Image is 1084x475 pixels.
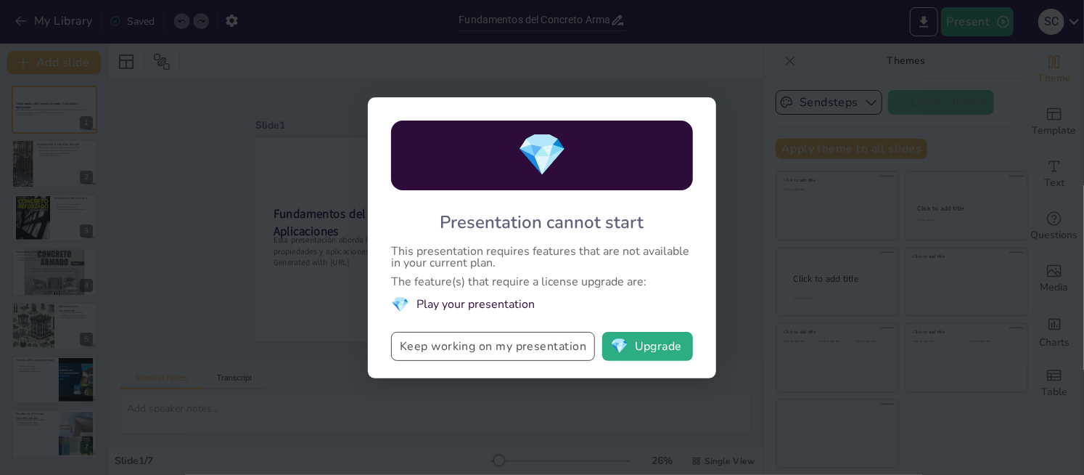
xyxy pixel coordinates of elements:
[517,127,567,183] span: diamond
[391,332,595,361] button: Keep working on my presentation
[391,295,409,314] span: diamond
[391,295,693,314] li: Play your presentation
[602,332,693,361] button: diamondUpgrade
[391,245,693,269] div: This presentation requires features that are not available in your current plan.
[610,339,628,354] span: diamond
[440,211,644,234] div: Presentation cannot start
[391,276,693,288] div: The feature(s) that require a license upgrade are:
